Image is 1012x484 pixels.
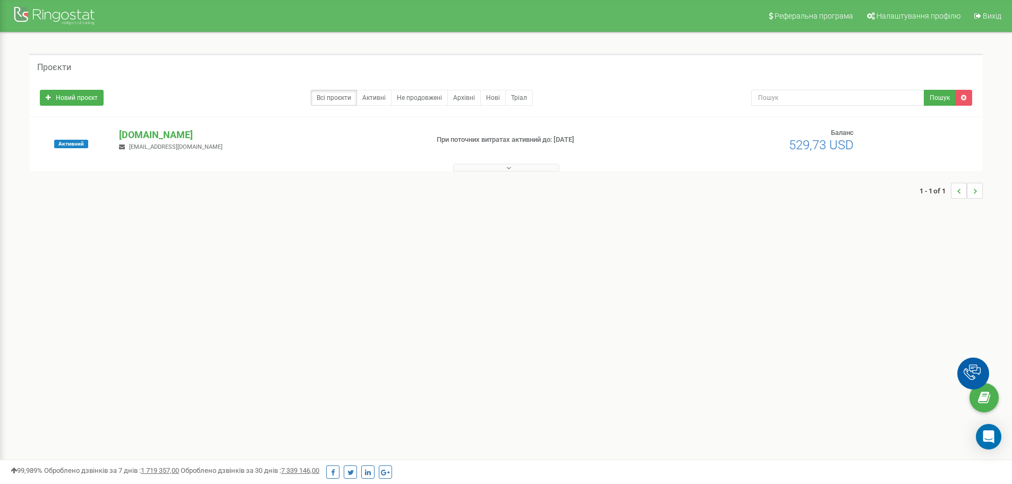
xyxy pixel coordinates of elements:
[281,466,319,474] u: 7 339 146,00
[391,90,448,106] a: Не продовжені
[831,129,854,137] span: Баланс
[775,12,853,20] span: Реферальна програма
[141,466,179,474] u: 1 719 357,00
[505,90,533,106] a: Тріал
[40,90,104,106] a: Новий проєкт
[877,12,960,20] span: Налаштування профілю
[129,143,223,150] span: [EMAIL_ADDRESS][DOMAIN_NAME]
[924,90,956,106] button: Пошук
[983,12,1001,20] span: Вихід
[920,172,983,209] nav: ...
[311,90,357,106] a: Всі проєкти
[976,424,1001,449] div: Open Intercom Messenger
[437,135,658,145] p: При поточних витратах активний до: [DATE]
[181,466,319,474] span: Оброблено дзвінків за 30 днів :
[920,183,951,199] span: 1 - 1 of 1
[751,90,924,106] input: Пошук
[480,90,506,106] a: Нові
[119,128,419,142] p: [DOMAIN_NAME]
[11,466,42,474] span: 99,989%
[44,466,179,474] span: Оброблено дзвінків за 7 днів :
[356,90,392,106] a: Активні
[789,138,854,152] span: 529,73 USD
[37,63,71,72] h5: Проєкти
[447,90,481,106] a: Архівні
[54,140,88,148] span: Активний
